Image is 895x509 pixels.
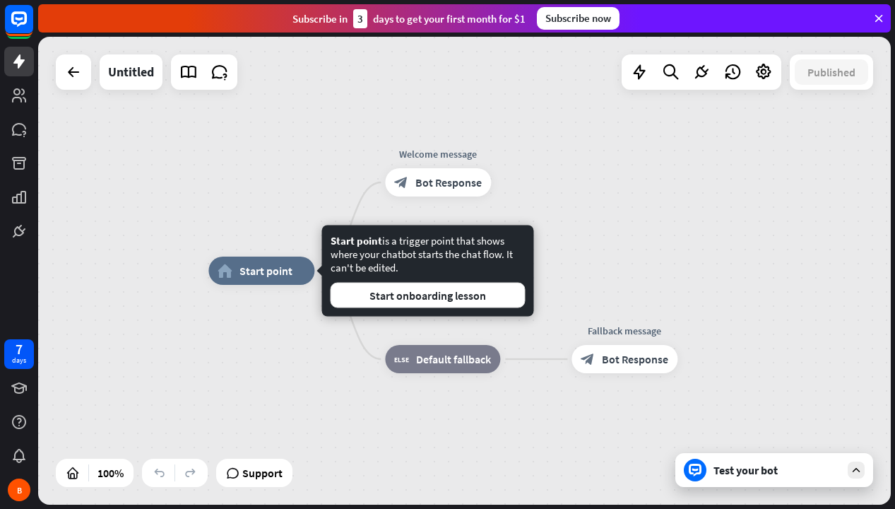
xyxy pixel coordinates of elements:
[242,462,283,484] span: Support
[561,324,688,338] div: Fallback message
[415,175,482,189] span: Bot Response
[93,462,128,484] div: 100%
[795,59,868,85] button: Published
[416,352,491,366] span: Default fallback
[581,352,595,366] i: block_bot_response
[331,234,526,308] div: is a trigger point that shows where your chatbot starts the chat flow. It can't be edited.
[218,264,232,278] i: home_2
[108,54,154,90] div: Untitled
[239,264,292,278] span: Start point
[713,463,841,477] div: Test your bot
[602,352,668,366] span: Bot Response
[11,6,54,48] button: Open LiveChat chat widget
[394,352,409,366] i: block_fallback
[374,147,502,161] div: Welcome message
[537,7,620,30] div: Subscribe now
[8,479,30,501] div: B
[292,9,526,28] div: Subscribe in days to get your first month for $1
[12,356,26,365] div: days
[4,339,34,369] a: 7 days
[16,343,23,356] div: 7
[331,283,526,308] button: Start onboarding lesson
[394,175,408,189] i: block_bot_response
[353,9,367,28] div: 3
[331,234,382,247] span: Start point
